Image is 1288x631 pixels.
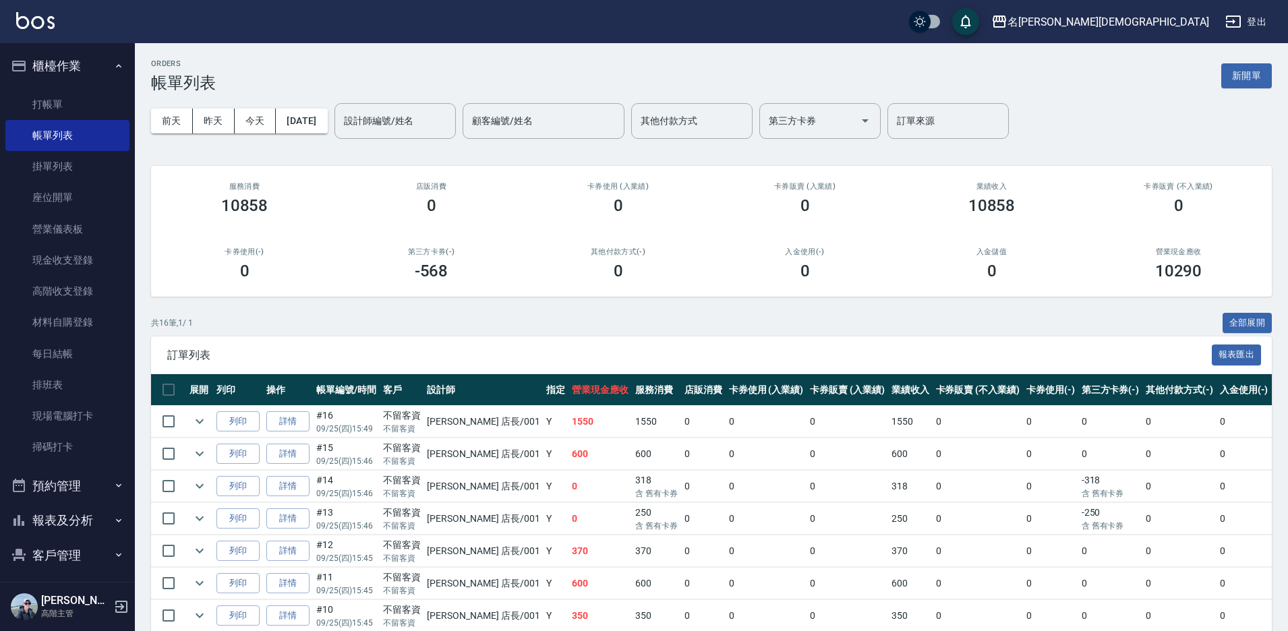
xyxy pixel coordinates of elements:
[807,471,888,502] td: 0
[543,535,568,567] td: Y
[266,476,310,497] a: 詳情
[1217,374,1272,406] th: 入金使用(-)
[193,109,235,133] button: 昨天
[1023,406,1078,438] td: 0
[313,438,380,470] td: #15
[914,182,1069,191] h2: 業績收入
[354,182,508,191] h2: 店販消費
[427,196,436,215] h3: 0
[543,568,568,599] td: Y
[1078,503,1143,535] td: -250
[423,503,543,535] td: [PERSON_NAME] 店長 /001
[189,476,210,496] button: expand row
[313,568,380,599] td: #11
[5,369,129,400] a: 排班表
[383,520,421,532] p: 不留客資
[276,109,327,133] button: [DATE]
[216,411,260,432] button: 列印
[313,535,380,567] td: #12
[1142,406,1217,438] td: 0
[726,471,807,502] td: 0
[568,438,632,470] td: 600
[221,196,268,215] h3: 10858
[189,411,210,431] button: expand row
[1212,348,1262,361] a: 報表匯出
[726,438,807,470] td: 0
[543,438,568,470] td: Y
[1142,438,1217,470] td: 0
[41,607,110,620] p: 高階主管
[383,506,421,520] div: 不留客資
[614,262,623,280] h3: 0
[354,247,508,256] h2: 第三方卡券(-)
[41,594,110,607] h5: [PERSON_NAME]
[933,406,1023,438] td: 0
[1155,262,1202,280] h3: 10290
[383,570,421,584] div: 不留客資
[888,503,933,535] td: 250
[266,541,310,562] a: 詳情
[541,247,695,256] h2: 其他付款方式(-)
[5,151,129,182] a: 掛單列表
[632,535,681,567] td: 370
[266,508,310,529] a: 詳情
[933,374,1023,406] th: 卡券販賣 (不入業績)
[189,605,210,626] button: expand row
[1023,568,1078,599] td: 0
[635,487,678,500] p: 含 舊有卡券
[423,406,543,438] td: [PERSON_NAME] 店長 /001
[681,503,726,535] td: 0
[1221,63,1272,88] button: 新開單
[888,471,933,502] td: 318
[543,471,568,502] td: Y
[1142,374,1217,406] th: 其他付款方式(-)
[635,520,678,532] p: 含 舊有卡券
[807,535,888,567] td: 0
[986,8,1214,36] button: 名[PERSON_NAME][DEMOGRAPHIC_DATA]
[5,503,129,538] button: 報表及分析
[800,196,810,215] h3: 0
[266,605,310,626] a: 詳情
[807,568,888,599] td: 0
[681,568,726,599] td: 0
[726,568,807,599] td: 0
[968,196,1016,215] h3: 10858
[1142,503,1217,535] td: 0
[216,476,260,497] button: 列印
[1078,438,1143,470] td: 0
[383,617,421,629] p: 不留客資
[726,535,807,567] td: 0
[543,503,568,535] td: Y
[1023,503,1078,535] td: 0
[1217,438,1272,470] td: 0
[1023,374,1078,406] th: 卡券使用(-)
[383,473,421,487] div: 不留客資
[1101,247,1256,256] h2: 營業現金應收
[888,438,933,470] td: 600
[213,374,263,406] th: 列印
[151,109,193,133] button: 前天
[681,438,726,470] td: 0
[263,374,313,406] th: 操作
[543,374,568,406] th: 指定
[632,568,681,599] td: 600
[151,59,216,68] h2: ORDERS
[888,568,933,599] td: 600
[189,541,210,561] button: expand row
[933,535,1023,567] td: 0
[383,552,421,564] p: 不留客資
[1078,568,1143,599] td: 0
[1220,9,1272,34] button: 登出
[543,406,568,438] td: Y
[1217,535,1272,567] td: 0
[151,317,193,329] p: 共 16 筆, 1 / 1
[1217,471,1272,502] td: 0
[189,508,210,529] button: expand row
[316,552,376,564] p: 09/25 (四) 15:45
[728,182,882,191] h2: 卡券販賣 (入業績)
[933,471,1023,502] td: 0
[1217,503,1272,535] td: 0
[383,487,421,500] p: 不留客資
[1078,406,1143,438] td: 0
[313,374,380,406] th: 帳單編號/時間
